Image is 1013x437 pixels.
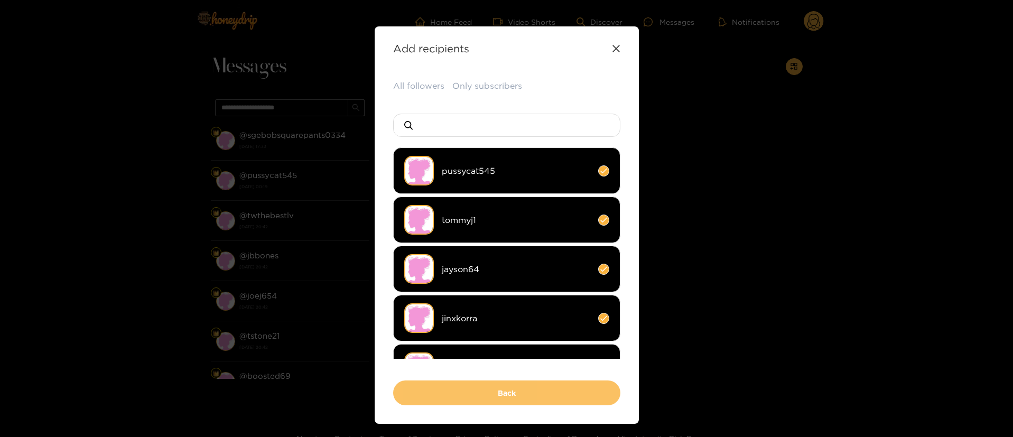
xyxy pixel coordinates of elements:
[442,165,590,177] span: pussycat545
[393,80,444,92] button: All followers
[404,156,434,185] img: no-avatar.png
[442,263,590,275] span: jayson64
[442,312,590,324] span: jinxkorra
[404,254,434,284] img: no-avatar.png
[442,214,590,226] span: tommyj1
[404,303,434,333] img: no-avatar.png
[404,352,434,382] img: no-avatar.png
[393,380,620,405] button: Back
[393,42,469,54] strong: Add recipients
[404,205,434,235] img: no-avatar.png
[452,80,522,92] button: Only subscribers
